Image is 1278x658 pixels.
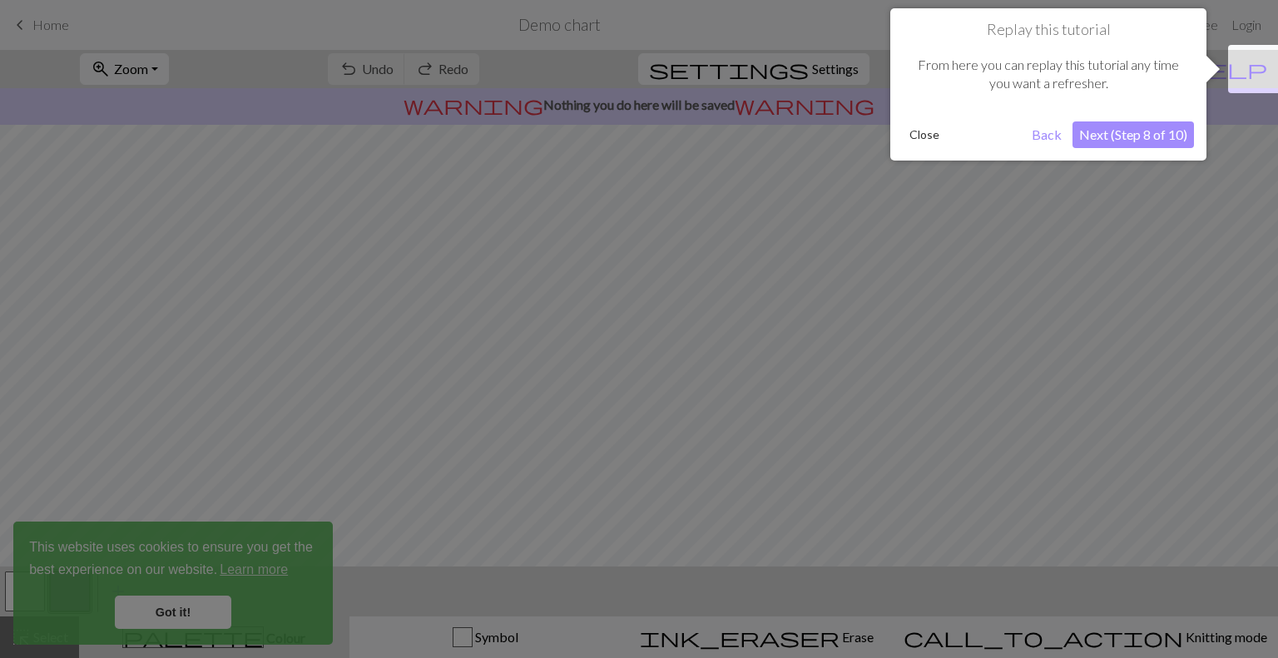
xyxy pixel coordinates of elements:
[1025,121,1068,148] button: Back
[903,122,946,147] button: Close
[903,21,1194,39] h1: Replay this tutorial
[890,8,1206,161] div: Replay this tutorial
[903,39,1194,110] div: From here you can replay this tutorial any time you want a refresher.
[1072,121,1194,148] button: Next (Step 8 of 10)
